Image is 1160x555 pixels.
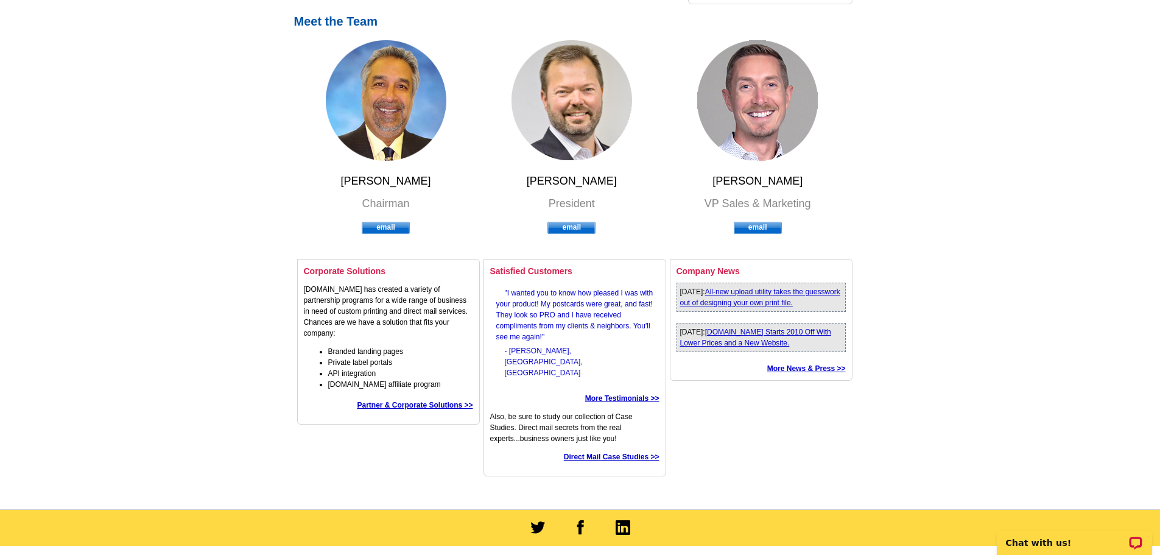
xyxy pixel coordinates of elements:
[328,368,473,379] li: API integration
[362,222,410,234] a: email
[564,453,659,461] a: Direct Mail Case Studies >>
[734,222,782,234] a: email
[496,280,653,350] span: "I wanted you to know how pleased I was with your product! My postcards were great, and fast! The...
[322,196,450,212] span: Chairman
[677,283,846,312] div: [DATE]:
[496,342,659,387] div: - [PERSON_NAME], [GEOGRAPHIC_DATA], [GEOGRAPHIC_DATA]
[547,222,596,234] a: email
[697,40,818,161] img: gerry.png
[989,517,1160,555] iframe: LiveChat chat widget
[767,364,846,373] a: More News & Press >>
[294,15,854,28] h1: Meet the Team
[508,173,636,189] span: [PERSON_NAME]
[680,328,831,347] a: [DOMAIN_NAME] Starts 2010 Off With Lower Prices and a New Website.
[585,394,659,403] a: More Testimonials >>
[328,379,473,390] li: [DOMAIN_NAME] affiliate program
[304,284,473,339] p: [DOMAIN_NAME] has created a variety of partnership programs for a wide range of business in need ...
[680,288,840,307] a: All-new upload utility takes the guesswork out of designing your own print file.
[508,196,636,212] span: President
[328,357,473,368] li: Private label portals
[511,40,632,161] img: dion1.png
[677,266,846,277] h3: Company News
[490,266,659,277] h3: Satisfied Customers
[677,323,846,352] div: [DATE]:
[326,40,446,161] img: vin1.png
[304,266,473,277] h3: Corporate Solutions
[322,173,450,189] span: [PERSON_NAME]
[694,173,821,189] span: [PERSON_NAME]
[357,401,473,409] a: Partner & Corporate Solutions >>
[328,346,473,357] li: Branded landing pages
[694,196,821,212] span: VP Sales & Marketing
[490,411,659,444] p: Also, be sure to study our collection of Case Studies. Direct mail secrets from the real experts....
